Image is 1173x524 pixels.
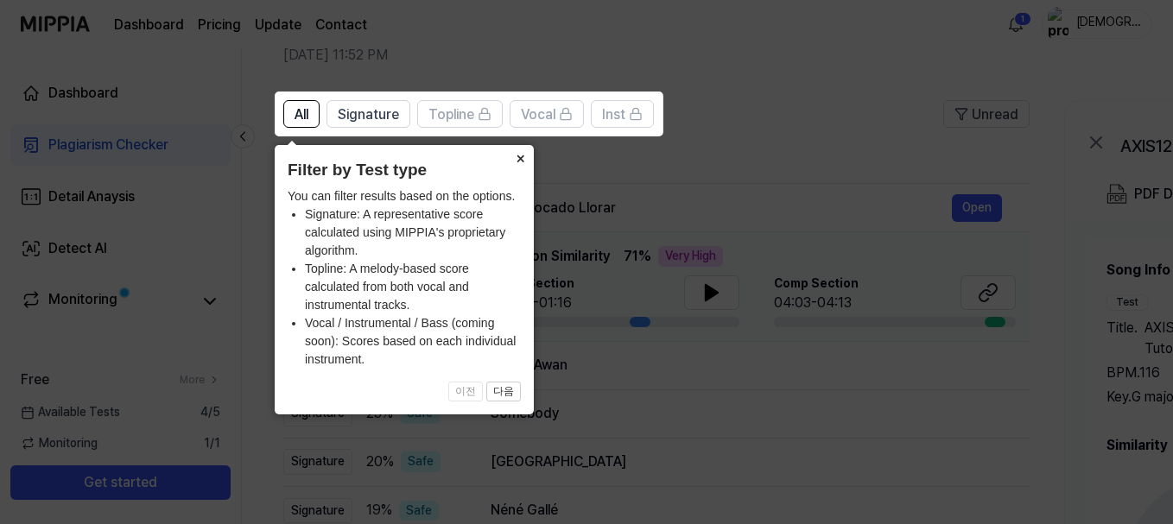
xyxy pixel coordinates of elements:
[305,205,521,260] li: Signature: A representative score calculated using MIPPIA's proprietary algorithm.
[338,104,399,125] span: Signature
[486,382,521,402] button: 다음
[591,100,654,128] button: Inst
[305,314,521,369] li: Vocal / Instrumental / Bass (coming soon): Scores based on each individual instrument.
[283,100,320,128] button: All
[305,260,521,314] li: Topline: A melody-based score calculated from both vocal and instrumental tracks.
[506,145,534,169] button: Close
[602,104,625,125] span: Inst
[510,100,584,128] button: Vocal
[417,100,503,128] button: Topline
[295,104,308,125] span: All
[327,100,410,128] button: Signature
[288,158,521,183] header: Filter by Test type
[428,104,474,125] span: Topline
[288,187,521,369] div: You can filter results based on the options.
[521,104,555,125] span: Vocal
